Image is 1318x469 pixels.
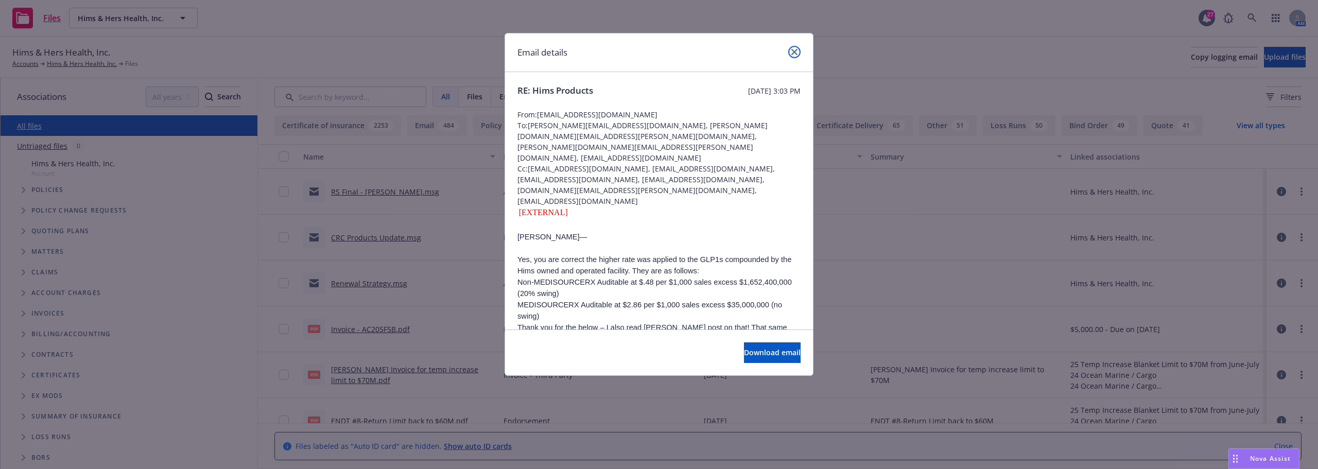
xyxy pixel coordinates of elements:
[517,120,801,163] span: To: [PERSON_NAME][EMAIL_ADDRESS][DOMAIN_NAME], [PERSON_NAME][DOMAIN_NAME][EMAIL_ADDRESS][PERSON_N...
[517,255,791,275] span: Yes, you are correct the higher rate was applied to the GLP1s compounded by the Hims owned and op...
[517,301,782,320] span: MEDISOURCERX Auditable at $2.86 per $1,000 sales excess $35,000,000 (no swing)
[517,163,801,206] span: Cc: [EMAIL_ADDRESS][DOMAIN_NAME], [EMAIL_ADDRESS][DOMAIN_NAME], [EMAIL_ADDRESS][DOMAIN_NAME], [EM...
[744,342,801,363] button: Download email
[517,233,587,241] span: [PERSON_NAME]—
[748,85,801,96] span: [DATE] 3:03 PM
[788,46,801,58] a: close
[517,206,801,219] div: [EXTERNAL]
[517,323,797,399] span: Thank you for the below – I also read [PERSON_NAME] post on that! That same post also ends with “...
[517,46,567,59] h1: Email details
[517,109,801,120] span: From: [EMAIL_ADDRESS][DOMAIN_NAME]
[744,348,801,357] span: Download email
[1250,454,1291,463] span: Nova Assist
[517,278,792,298] span: Non-MEDISOURCERX Auditable at $.48 per $1,000 sales excess $1,652,400,000 (20% swing)
[1228,448,1299,469] button: Nova Assist
[517,84,593,97] span: RE: Hims Products
[1229,449,1242,468] div: Drag to move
